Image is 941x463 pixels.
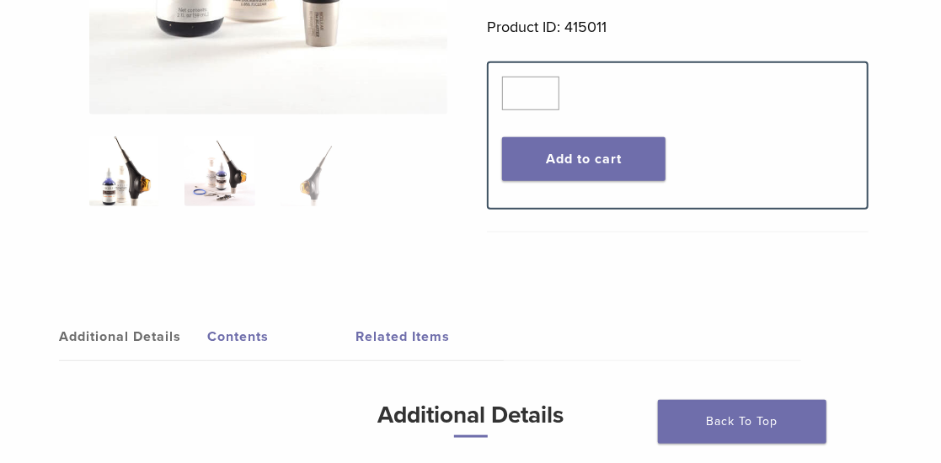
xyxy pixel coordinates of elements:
[658,400,826,444] a: Back To Top
[184,136,255,206] img: Blaster Kit - Image 2
[356,313,504,360] a: Related Items
[502,137,665,181] button: Add to cart
[281,136,351,206] img: Blaster Kit - Image 3
[59,313,207,360] a: Additional Details
[207,313,356,360] a: Contents
[89,136,160,206] img: Bioclear-Blaster-Kit-Simplified-1-e1548850725122-324x324.jpg
[487,14,869,40] p: Product ID: 415011
[25,395,916,451] h3: Additional Details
